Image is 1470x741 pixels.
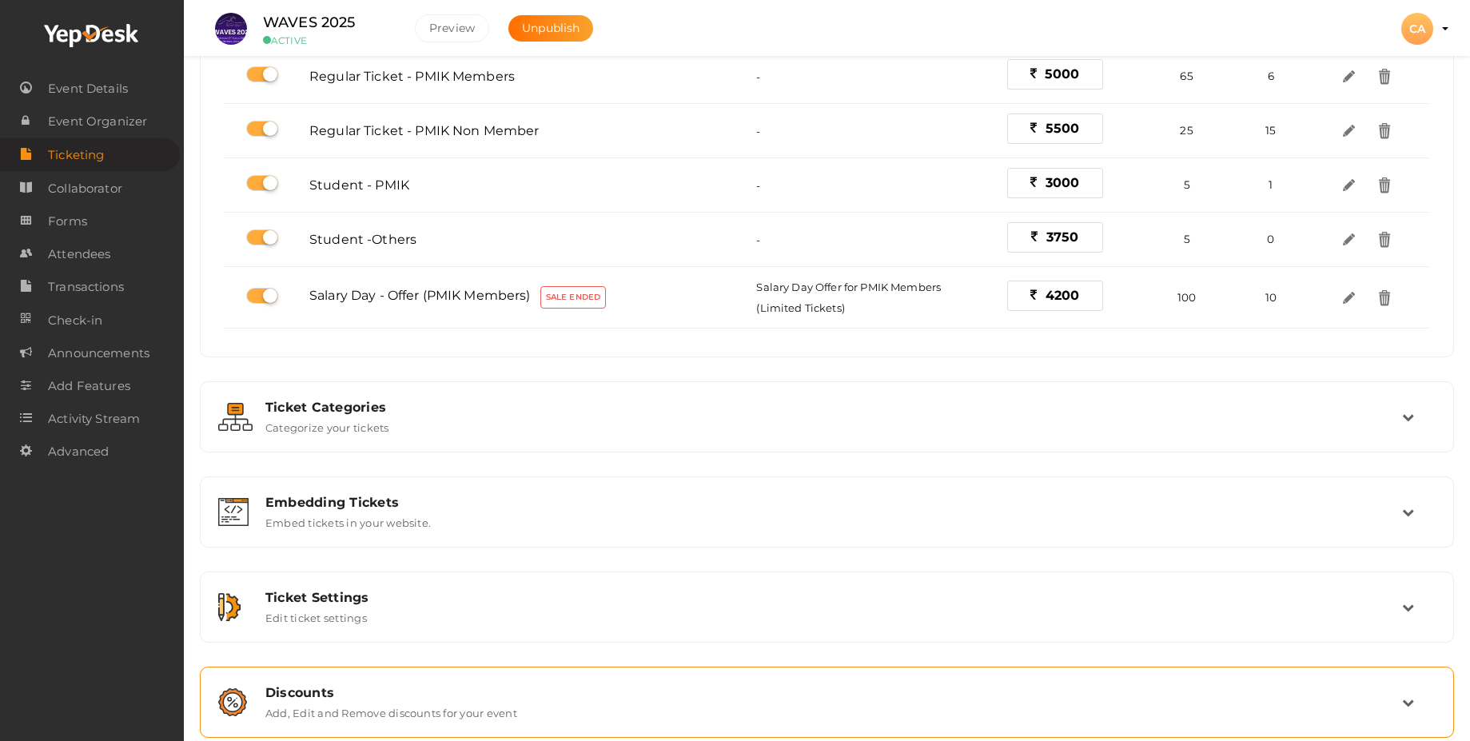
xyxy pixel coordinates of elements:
[1376,289,1393,306] img: delete.svg
[1265,124,1276,137] span: 15
[1269,178,1273,191] span: 1
[48,337,149,369] span: Announcements
[265,510,431,529] label: Embed tickets in your website.
[508,15,593,42] button: Unpublish
[309,69,515,84] span: Regular Ticket - PMIK Members
[415,14,489,42] button: Preview
[48,173,122,205] span: Collaborator
[1341,289,1357,306] img: edit.svg
[1341,68,1357,85] img: edit.svg
[1341,231,1357,248] img: edit.svg
[48,73,128,105] span: Event Details
[540,286,606,309] label: Sale Ended
[48,205,87,237] span: Forms
[209,707,1445,723] a: Discounts Add, Edit and Remove discounts for your event
[48,403,140,435] span: Activity Stream
[1376,122,1393,139] img: delete.svg
[48,305,102,337] span: Check-in
[522,21,580,35] span: Unpublish
[215,13,247,45] img: S4WQAGVX_small.jpeg
[309,123,539,138] span: Regular Ticket - PMIK Non Member
[263,34,391,46] small: ACTIVE
[48,370,130,402] span: Add Features
[309,288,531,303] span: Salary Day - Offer (PMIK Members)
[265,495,1402,510] div: Embedding Tickets
[218,688,247,716] img: promotions.svg
[209,422,1445,437] a: Ticket Categories Categorize your tickets
[1267,233,1274,245] span: 0
[48,271,124,303] span: Transactions
[1046,288,1080,303] span: 4200
[1401,13,1433,45] div: CA
[218,593,241,621] img: setting.svg
[1046,175,1080,190] span: 3000
[48,238,110,270] span: Attendees
[1401,22,1433,36] profile-pic: CA
[756,233,760,246] span: -
[1046,229,1079,245] span: 3750
[756,281,941,314] span: Salary Day Offer for PMIK Members (Limited Tickets)
[756,70,760,83] span: -
[309,177,409,193] span: Student - PMIK
[1268,70,1274,82] span: 6
[265,400,1402,415] div: Ticket Categories
[1376,68,1393,85] img: delete.svg
[218,403,253,431] img: grouping.svg
[1045,66,1080,82] span: 5000
[1177,291,1196,304] span: 100
[756,179,760,192] span: -
[265,590,1402,605] div: Ticket Settings
[265,685,1402,700] div: Discounts
[1184,233,1190,245] span: 5
[1265,291,1277,304] span: 10
[309,232,416,247] span: Student -Others
[263,11,355,34] label: WAVES 2025
[1180,70,1193,82] span: 65
[48,106,147,137] span: Event Organizer
[1184,178,1190,191] span: 5
[48,139,104,171] span: Ticketing
[756,125,760,137] span: -
[1376,231,1393,248] img: delete.svg
[265,700,517,719] label: Add, Edit and Remove discounts for your event
[48,436,109,468] span: Advanced
[1180,124,1193,137] span: 25
[265,415,389,434] label: Categorize your tickets
[218,498,249,526] img: embed.svg
[209,517,1445,532] a: Embedding Tickets Embed tickets in your website.
[1376,177,1393,193] img: delete.svg
[209,612,1445,627] a: Ticket Settings Edit ticket settings
[1341,177,1357,193] img: edit.svg
[1046,121,1080,136] span: 5500
[1396,12,1438,46] button: CA
[1341,122,1357,139] img: edit.svg
[265,605,367,624] label: Edit ticket settings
